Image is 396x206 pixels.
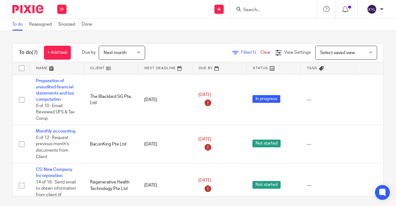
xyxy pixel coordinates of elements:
[138,74,192,125] td: [DATE]
[19,49,38,56] h1: To do
[29,19,55,31] a: Reassigned
[284,50,311,55] span: View Settings
[36,136,69,159] span: 0 of 12 · Request previous month's documents from Client
[320,51,355,55] span: Select saved view
[84,125,138,163] td: BaconKing Pte Ltd
[198,93,211,97] span: [DATE]
[82,19,95,31] a: Done
[36,104,75,121] span: 6 of 10 · Email: Reviewed UFS & Tax Comp
[243,7,298,13] input: Search
[36,129,75,133] a: Monthly accounting
[36,180,76,204] span: 14 of 18 · Send email to obtain information from client (if required)
[251,50,256,55] span: (1)
[36,167,72,178] a: CS: New Company Incorporation
[260,50,271,55] a: Clear
[198,137,211,141] span: [DATE]
[82,49,96,56] p: Due by
[241,50,260,55] span: Filter
[58,19,79,31] a: Snoozed
[12,19,26,31] a: To do
[367,4,377,14] img: svg%3E
[307,66,317,70] span: Tags
[198,179,211,183] span: [DATE]
[252,181,281,189] span: Not started
[307,182,348,188] div: ---
[44,46,71,60] a: + Add task
[252,95,280,103] span: In progress
[252,140,281,147] span: Not started
[307,97,348,103] div: ---
[12,5,43,13] img: Pixie
[138,125,192,163] td: [DATE]
[84,74,138,125] td: The Blackbird SG Pte. Ltd
[307,141,348,147] div: ---
[32,50,38,55] span: (7)
[36,79,74,102] a: Preparation of unaudited financial statements and tax computation
[104,51,127,55] span: Next month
